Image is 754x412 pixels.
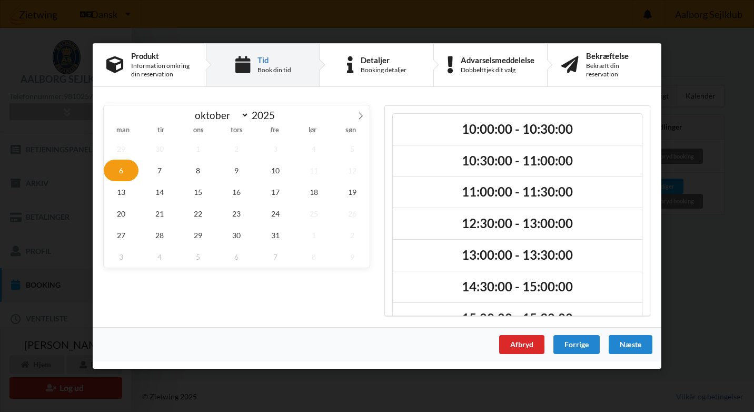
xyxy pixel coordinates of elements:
[294,127,332,134] span: lør
[499,335,544,354] div: Afbryd
[220,138,254,160] span: oktober 2, 2025
[104,224,138,246] span: oktober 27, 2025
[400,153,634,169] h2: 10:30:00 - 11:00:00
[258,203,293,224] span: oktober 24, 2025
[131,52,192,60] div: Produkt
[249,109,284,121] input: Year
[296,160,331,181] span: oktober 11, 2025
[258,138,293,160] span: oktober 3, 2025
[361,56,406,64] div: Detaljer
[361,66,406,74] div: Booking detaljer
[181,224,215,246] span: oktober 29, 2025
[190,109,249,122] select: Month
[257,66,291,74] div: Book din tid
[181,203,215,224] span: oktober 22, 2025
[335,160,370,181] span: oktober 12, 2025
[586,52,648,60] div: Bekræftelse
[142,138,177,160] span: september 30, 2025
[142,127,180,134] span: tir
[258,246,293,268] span: november 7, 2025
[220,224,254,246] span: oktober 30, 2025
[335,181,370,203] span: oktober 19, 2025
[335,246,370,268] span: november 9, 2025
[258,181,293,203] span: oktober 17, 2025
[258,160,293,181] span: oktober 10, 2025
[400,121,634,138] h2: 10:00:00 - 10:30:00
[400,310,634,327] h2: 15:00:00 - 15:30:00
[332,127,370,134] span: søn
[220,160,254,181] span: oktober 9, 2025
[335,224,370,246] span: november 2, 2025
[181,181,215,203] span: oktober 15, 2025
[220,181,254,203] span: oktober 16, 2025
[217,127,255,134] span: tors
[461,56,534,64] div: Advarselsmeddelelse
[104,246,138,268] span: november 3, 2025
[104,203,138,224] span: oktober 20, 2025
[553,335,600,354] div: Forrige
[335,203,370,224] span: oktober 26, 2025
[461,66,534,74] div: Dobbelttjek dit valg
[609,335,652,354] div: Næste
[142,203,177,224] span: oktober 21, 2025
[296,246,331,268] span: november 8, 2025
[296,224,331,246] span: november 1, 2025
[296,203,331,224] span: oktober 25, 2025
[181,160,215,181] span: oktober 8, 2025
[104,127,142,134] span: man
[181,246,215,268] span: november 5, 2025
[586,62,648,79] div: Bekræft din reservation
[400,279,634,295] h2: 14:30:00 - 15:00:00
[335,138,370,160] span: oktober 5, 2025
[220,203,254,224] span: oktober 23, 2025
[400,247,634,263] h2: 13:00:00 - 13:30:00
[142,181,177,203] span: oktober 14, 2025
[256,127,294,134] span: fre
[180,127,217,134] span: ons
[296,181,331,203] span: oktober 18, 2025
[257,56,291,64] div: Tid
[104,160,138,181] span: oktober 6, 2025
[104,138,138,160] span: september 29, 2025
[181,138,215,160] span: oktober 1, 2025
[296,138,331,160] span: oktober 4, 2025
[131,62,192,79] div: Information omkring din reservation
[400,215,634,232] h2: 12:30:00 - 13:00:00
[104,181,138,203] span: oktober 13, 2025
[258,224,293,246] span: oktober 31, 2025
[400,184,634,201] h2: 11:00:00 - 11:30:00
[142,160,177,181] span: oktober 7, 2025
[142,224,177,246] span: oktober 28, 2025
[142,246,177,268] span: november 4, 2025
[220,246,254,268] span: november 6, 2025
